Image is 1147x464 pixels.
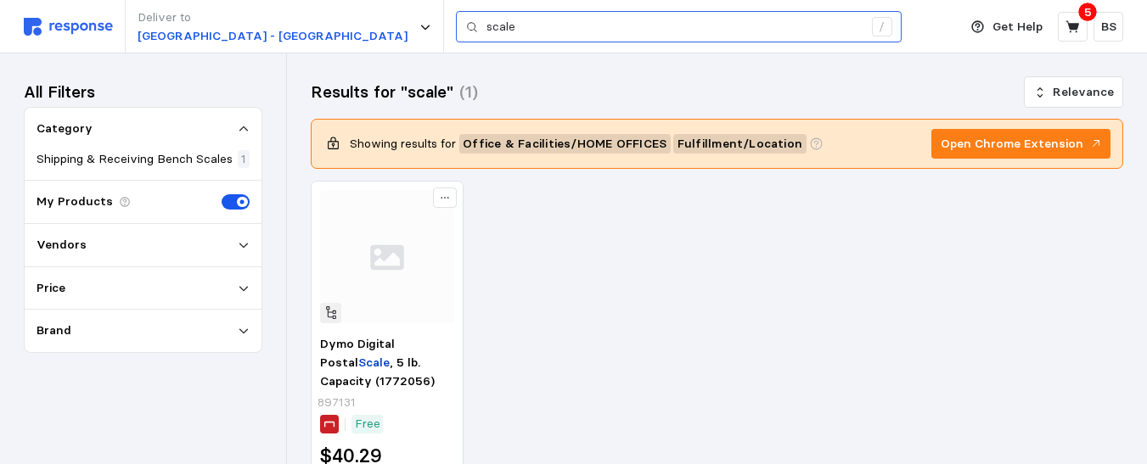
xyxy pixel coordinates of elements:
[24,81,95,103] h3: All Filters
[358,355,390,370] mark: Scale
[992,18,1043,36] p: Get Help
[463,135,666,153] span: Office & Facilities / HOME OFFICES
[1024,76,1123,109] button: Relevance
[138,27,408,46] p: [GEOGRAPHIC_DATA] - [GEOGRAPHIC_DATA]
[37,236,87,254] p: Vendors
[350,135,456,154] p: Showing results for
[486,12,863,42] input: Search for a product name or SKU
[37,120,93,138] p: Category
[961,11,1053,43] button: Get Help
[241,150,246,169] p: 1
[320,190,453,323] img: svg%3e
[872,17,892,37] div: /
[941,135,1083,154] p: Open Chrome Extension
[931,129,1110,159] button: Open Chrome Extension
[1101,18,1116,36] p: BS
[37,279,65,298] p: Price
[1094,12,1123,42] button: BS
[37,193,113,211] p: My Products
[37,321,71,340] p: Brand
[320,336,395,370] span: Dymo Digital Postal
[1084,3,1092,21] p: 5
[138,8,408,27] p: Deliver to
[355,415,380,433] p: Free
[318,394,356,412] p: 897131
[1053,83,1114,102] p: Relevance
[24,18,113,36] img: svg%3e
[459,81,478,103] h3: (1)
[678,135,802,153] span: Fulfillment / Location
[37,150,233,169] p: Shipping & Receiving Bench Scales
[320,355,435,389] span: , 5 lb. Capacity (1772056)
[311,81,453,103] h3: Results for "scale"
